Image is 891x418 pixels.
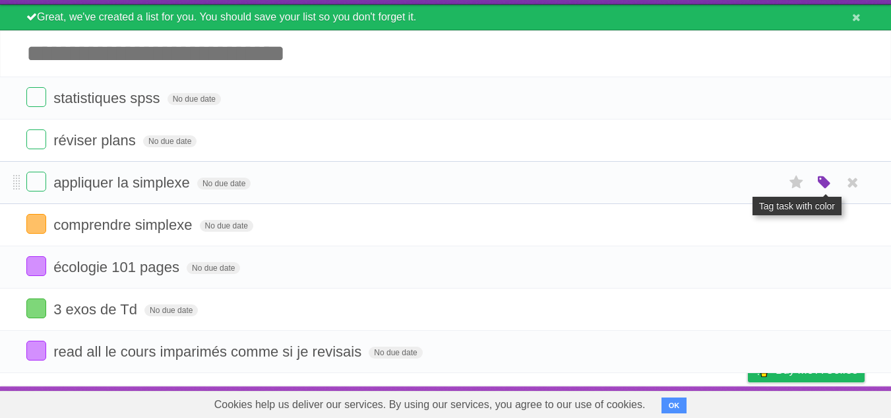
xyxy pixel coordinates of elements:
span: écologie 101 pages [53,259,183,275]
label: Done [26,214,46,234]
label: Done [26,87,46,107]
span: réviser plans [53,132,139,149]
span: No due date [369,347,422,359]
span: No due date [144,304,198,316]
a: Developers [616,390,669,415]
a: Terms [686,390,715,415]
span: read all le cours imparimés comme si je revisais [53,343,365,360]
a: About [572,390,600,415]
span: 3 exos de Td [53,301,140,318]
label: Done [26,256,46,276]
span: Cookies help us deliver our services. By using our services, you agree to our use of cookies. [201,392,659,418]
label: Star task [784,172,809,193]
a: Privacy [731,390,765,415]
span: statistiques spss [53,90,163,106]
span: No due date [197,178,251,190]
label: Done [26,298,46,318]
a: Suggest a feature [782,390,865,415]
span: No due date [143,135,197,147]
button: OK [661,398,687,413]
span: Buy me a coffee [776,359,858,382]
span: No due date [187,262,240,274]
span: No due date [168,93,221,105]
label: Done [26,341,46,361]
span: appliquer la simplexe [53,174,193,191]
label: Done [26,129,46,149]
span: comprendre simplexe [53,217,195,233]
label: Done [26,172,46,192]
span: No due date [200,220,253,232]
